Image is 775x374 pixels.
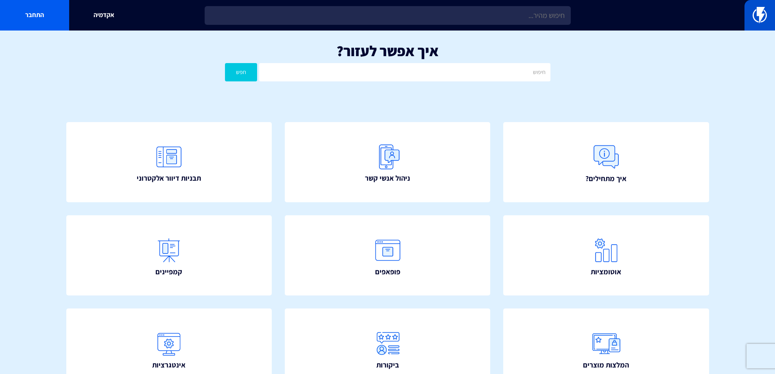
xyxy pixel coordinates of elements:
span: קמפיינים [155,267,182,277]
span: תבניות דיוור אלקטרוני [137,173,201,184]
span: אוטומציות [591,267,621,277]
span: ניהול אנשי קשר [365,173,410,184]
a: תבניות דיוור אלקטרוני [66,122,272,203]
input: חיפוש מהיר... [205,6,571,25]
a: ניהול אנשי קשר [285,122,491,203]
span: פופאפים [375,267,400,277]
h1: איך אפשר לעזור? [12,43,763,59]
span: המלצות מוצרים [583,360,629,370]
a: איך מתחילים? [503,122,709,203]
a: אוטומציות [503,215,709,296]
span: אינטגרציות [152,360,186,370]
span: ביקורות [376,360,399,370]
a: פופאפים [285,215,491,296]
button: חפש [225,63,258,81]
a: קמפיינים [66,215,272,296]
span: איך מתחילים? [585,173,627,184]
input: חיפוש [259,63,550,81]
